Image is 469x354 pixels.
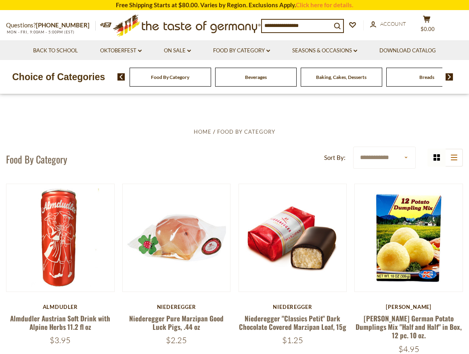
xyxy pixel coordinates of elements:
a: Food By Category [151,74,189,80]
span: $1.25 [282,335,303,345]
div: Niederegger [239,304,347,310]
a: Download Catalog [379,46,436,55]
a: On Sale [164,46,191,55]
img: Dr. Knoll German Potato Dumplings Mix "Half and Half" in Box, 12 pc. 10 oz. [355,184,463,292]
span: $4.95 [398,344,419,354]
img: Almdudler Austrian Soft Drink with Alpine Herbs 11.2 fl oz [6,184,114,292]
img: Niederegger "Classics Petit" Dark Chocolate Covered Marzipan Loaf, 15g [239,198,347,278]
div: [PERSON_NAME] [354,304,463,310]
a: Baking, Cakes, Desserts [316,74,366,80]
a: Account [370,20,406,29]
a: [PHONE_NUMBER] [36,21,90,29]
label: Sort By: [324,153,345,163]
span: Account [380,21,406,27]
img: previous arrow [117,73,125,81]
a: Breads [419,74,434,80]
div: Niederegger [122,304,231,310]
span: $0.00 [421,26,435,32]
a: Food By Category [217,128,275,135]
a: Click here for details. [296,1,353,8]
a: Niederegger Pure Marzipan Good Luck Pigs, .44 oz [129,313,224,332]
div: Almdudler [6,304,115,310]
a: Niederegger "Classics Petit" Dark Chocolate Covered Marzipan Loaf, 15g [239,313,346,332]
img: Niederegger Pure Marzipan Good Luck Pigs, .44 oz [123,184,230,292]
span: MON - FRI, 9:00AM - 5:00PM (EST) [6,30,75,34]
a: Oktoberfest [100,46,142,55]
a: Home [194,128,211,135]
img: next arrow [446,73,453,81]
a: Beverages [245,74,267,80]
button: $0.00 [415,15,439,35]
span: $3.95 [50,335,71,345]
a: Back to School [33,46,78,55]
p: Questions? [6,20,96,31]
span: $2.25 [166,335,187,345]
a: Seasons & Occasions [292,46,357,55]
a: Almdudler Austrian Soft Drink with Alpine Herbs 11.2 fl oz [10,313,110,332]
h1: Food By Category [6,153,67,165]
a: Food By Category [213,46,270,55]
a: [PERSON_NAME] German Potato Dumplings Mix "Half and Half" in Box, 12 pc. 10 oz. [356,313,462,341]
